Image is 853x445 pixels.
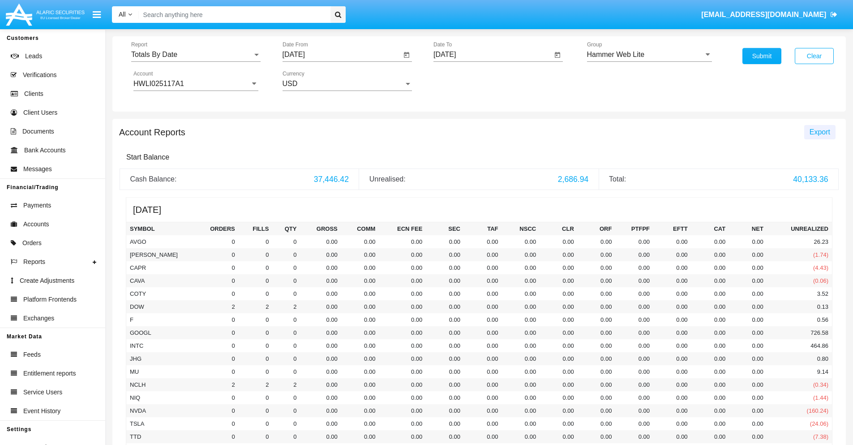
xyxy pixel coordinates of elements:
[22,238,42,248] span: Orders
[653,378,691,391] td: 0.00
[609,174,786,185] div: Total:
[729,352,767,365] td: 0.00
[540,404,578,417] td: 0.00
[691,261,729,274] td: 0.00
[502,274,540,287] td: 0.00
[126,235,192,248] td: AVGO
[767,326,832,339] td: 726.58
[691,326,729,339] td: 0.00
[729,300,767,313] td: 0.00
[691,391,729,404] td: 0.00
[615,300,653,313] td: 0.00
[23,314,54,323] span: Exchanges
[300,378,341,391] td: 0.00
[729,391,767,404] td: 0.00
[341,339,379,352] td: 0.00
[464,378,502,391] td: 0.00
[126,391,192,404] td: NIQ
[464,352,502,365] td: 0.00
[272,404,300,417] td: 0
[341,352,379,365] td: 0.00
[131,51,177,58] span: Totals By Date
[691,339,729,352] td: 0.00
[192,417,239,430] td: 0
[341,274,379,287] td: 0.00
[426,300,464,313] td: 0.00
[464,326,502,339] td: 0.00
[615,287,653,300] td: 0.00
[464,339,502,352] td: 0.00
[23,350,41,359] span: Feeds
[426,274,464,287] td: 0.00
[426,287,464,300] td: 0.00
[239,326,273,339] td: 0
[729,274,767,287] td: 0.00
[192,365,239,378] td: 0
[767,274,832,287] td: (0.06)
[426,365,464,378] td: 0.00
[729,222,767,235] th: Net
[502,326,540,339] td: 0.00
[653,352,691,365] td: 0.00
[615,222,653,235] th: PTFPF
[341,313,379,326] td: 0.00
[272,352,300,365] td: 0
[540,248,578,261] td: 0.00
[767,378,832,391] td: (0.34)
[578,261,616,274] td: 0.00
[615,248,653,261] td: 0.00
[23,201,51,210] span: Payments
[126,153,832,161] h6: Start Balance
[239,222,273,235] th: Fills
[272,326,300,339] td: 0
[426,222,464,235] th: SEC
[540,339,578,352] td: 0.00
[401,50,412,60] button: Open calendar
[23,369,76,378] span: Entitlement reports
[24,146,66,155] span: Bank Accounts
[615,404,653,417] td: 0.00
[502,300,540,313] td: 0.00
[341,326,379,339] td: 0.00
[426,235,464,248] td: 0.00
[615,391,653,404] td: 0.00
[272,287,300,300] td: 0
[540,352,578,365] td: 0.00
[502,287,540,300] td: 0.00
[653,235,691,248] td: 0.00
[552,50,563,60] button: Open calendar
[192,313,239,326] td: 0
[300,248,341,261] td: 0.00
[653,326,691,339] td: 0.00
[426,391,464,404] td: 0.00
[578,391,616,404] td: 0.00
[653,300,691,313] td: 0.00
[767,248,832,261] td: (1.74)
[239,404,273,417] td: 0
[272,339,300,352] td: 0
[272,235,300,248] td: 0
[502,378,540,391] td: 0.00
[540,222,578,235] th: CLR
[300,339,341,352] td: 0.00
[192,287,239,300] td: 0
[578,235,616,248] td: 0.00
[691,404,729,417] td: 0.00
[578,365,616,378] td: 0.00
[615,313,653,326] td: 0.00
[464,274,502,287] td: 0.00
[464,313,502,326] td: 0.00
[23,257,45,267] span: Reports
[426,261,464,274] td: 0.00
[767,235,832,248] td: 26.23
[578,404,616,417] td: 0.00
[615,261,653,274] td: 0.00
[691,222,729,235] th: CAT
[272,378,300,391] td: 2
[653,222,691,235] th: EFTT
[341,261,379,274] td: 0.00
[804,125,836,139] button: Export
[341,365,379,378] td: 0.00
[379,261,426,274] td: 0.00
[341,222,379,235] th: Comm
